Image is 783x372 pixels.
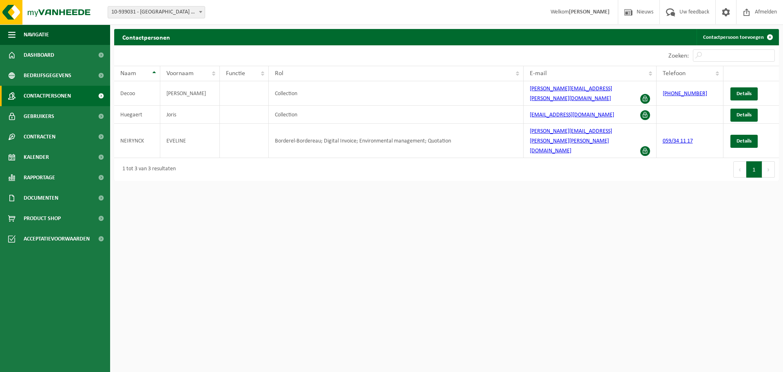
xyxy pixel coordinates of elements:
[24,86,71,106] span: Contactpersonen
[166,70,194,77] span: Voornaam
[275,70,283,77] span: Rol
[663,138,693,144] a: 059/34 11 17
[668,53,689,59] label: Zoeken:
[24,45,54,65] span: Dashboard
[569,9,610,15] strong: [PERSON_NAME]
[24,229,90,249] span: Acceptatievoorwaarden
[730,87,758,100] a: Details
[24,167,55,188] span: Rapportage
[160,124,220,158] td: EVELINE
[118,162,176,177] div: 1 tot 3 van 3 resultaten
[663,70,686,77] span: Telefoon
[737,112,752,118] span: Details
[24,188,58,208] span: Documenten
[746,161,762,178] button: 1
[24,208,61,229] span: Product Shop
[24,147,49,167] span: Kalender
[108,7,205,18] span: 10-939031 - TROON 17 - OOSTENDE
[160,81,220,106] td: [PERSON_NAME]
[530,70,547,77] span: E-mail
[24,65,71,86] span: Bedrijfsgegevens
[114,29,178,45] h2: Contactpersonen
[737,91,752,96] span: Details
[269,106,524,124] td: Collection
[730,109,758,122] a: Details
[737,138,752,144] span: Details
[269,124,524,158] td: Borderel-Bordereau; Digital Invoice; Environmental management; Quotation
[114,81,160,106] td: Decoo
[226,70,245,77] span: Functie
[530,112,614,118] a: [EMAIL_ADDRESS][DOMAIN_NAME]
[530,86,612,102] a: [PERSON_NAME][EMAIL_ADDRESS][PERSON_NAME][DOMAIN_NAME]
[663,91,707,97] a: [PHONE_NUMBER]
[24,106,54,127] span: Gebruikers
[120,70,136,77] span: Naam
[697,29,778,45] a: Contactpersoon toevoegen
[24,25,49,45] span: Navigatie
[730,135,758,148] a: Details
[733,161,746,178] button: Previous
[530,128,612,154] a: [PERSON_NAME][EMAIL_ADDRESS][PERSON_NAME][PERSON_NAME][DOMAIN_NAME]
[114,106,160,124] td: Huegaert
[160,106,220,124] td: Joris
[108,6,205,18] span: 10-939031 - TROON 17 - OOSTENDE
[762,161,775,178] button: Next
[24,127,55,147] span: Contracten
[269,81,524,106] td: Collection
[114,124,160,158] td: NEIRYNCK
